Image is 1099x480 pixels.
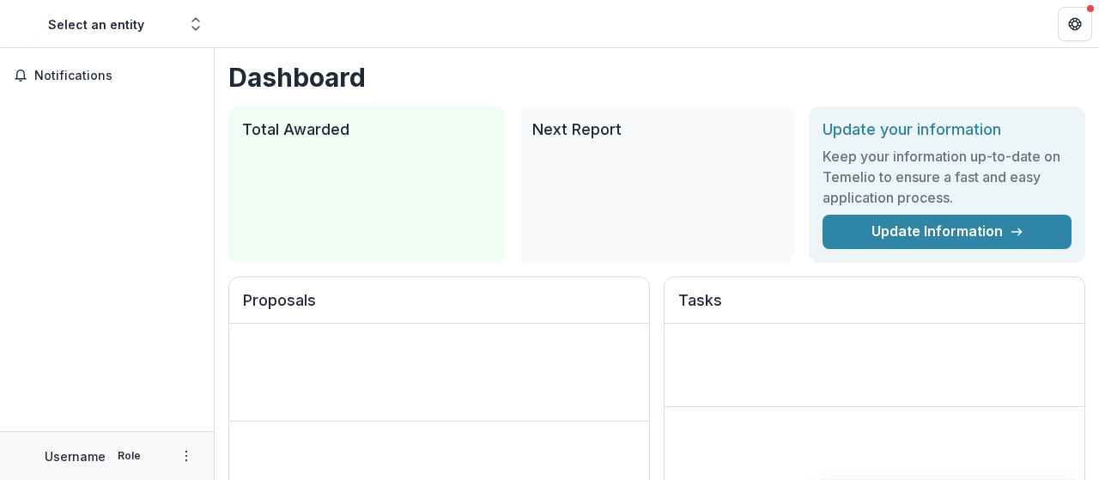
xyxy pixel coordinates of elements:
h2: Proposals [243,291,635,324]
h1: Dashboard [228,62,1085,93]
button: Open entity switcher [184,7,208,41]
h3: Keep your information up-to-date on Temelio to ensure a fast and easy application process. [823,146,1072,208]
a: Update Information [823,215,1072,249]
p: Role [112,448,146,464]
p: Username [45,447,106,465]
h2: Next Report [532,120,781,139]
div: Select an entity [48,15,144,33]
h2: Tasks [678,291,1071,324]
h2: Update your information [823,120,1072,139]
span: Notifications [34,69,200,83]
button: Get Help [1058,7,1092,41]
button: More [176,446,197,466]
button: Notifications [7,62,207,89]
h2: Total Awarded [242,120,491,139]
